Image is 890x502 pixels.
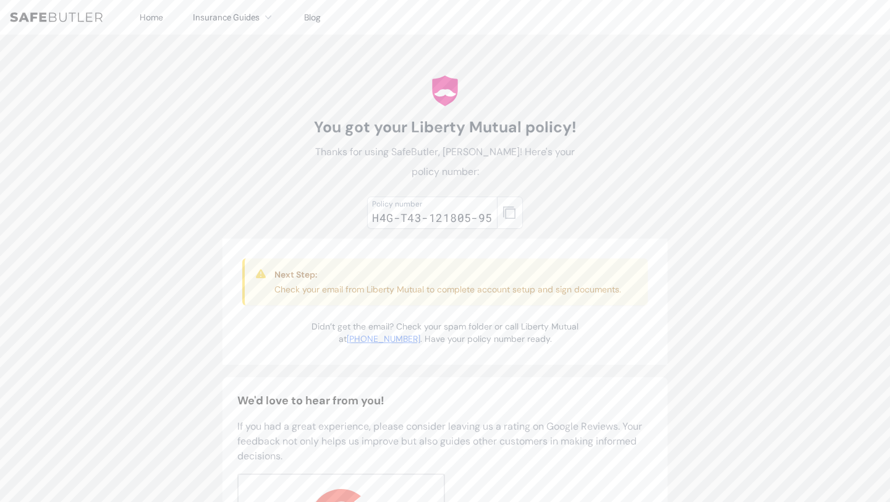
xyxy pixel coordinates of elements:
a: [PHONE_NUMBER] [347,333,420,344]
div: Policy number [372,199,493,209]
a: Blog [304,12,321,23]
button: Insurance Guides [193,10,274,25]
h3: Next Step: [274,268,621,281]
h1: You got your Liberty Mutual policy! [307,117,583,137]
h2: We'd love to hear from you! [237,392,653,409]
a: Home [140,12,163,23]
div: H4G-T43-121805-95 [372,209,493,226]
img: SafeButler Text Logo [10,12,103,22]
p: Didn’t get the email? Check your spam folder or call Liberty Mutual at . Have your policy number ... [307,320,583,345]
p: Thanks for using SafeButler, [PERSON_NAME]! Here's your policy number: [307,142,583,182]
p: Check your email from Liberty Mutual to complete account setup and sign documents. [274,283,621,296]
p: If you had a great experience, please consider leaving us a rating on Google Reviews. Your feedba... [237,419,653,464]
